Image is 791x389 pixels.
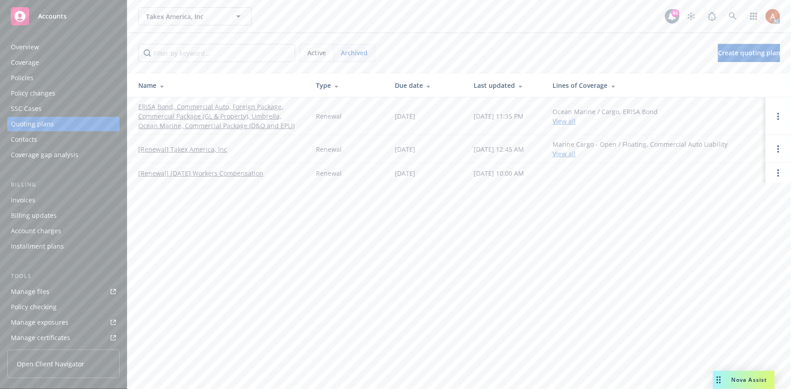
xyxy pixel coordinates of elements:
[11,208,57,223] div: Billing updates
[7,117,120,131] a: Quoting plans
[11,284,49,299] div: Manage files
[713,371,724,389] div: Drag to move
[11,86,55,101] div: Policy changes
[11,239,64,254] div: Installment plans
[7,132,120,147] a: Contacts
[11,55,39,70] div: Coverage
[474,111,524,121] div: [DATE] 11:35 PM
[773,111,784,122] a: Open options
[7,101,120,116] a: SSC Cases
[395,111,415,121] div: [DATE]
[766,9,780,24] img: photo
[11,315,68,330] div: Manage exposures
[11,148,78,162] div: Coverage gap analysis
[138,81,301,90] div: Name
[474,144,524,154] div: [DATE] 12:45 AM
[553,107,658,126] div: Ocean Marine / Cargo, ERISA Bond
[7,315,120,330] a: Manage exposures
[474,168,524,178] div: [DATE] 10:00 AM
[553,81,758,90] div: Lines of Coverage
[395,144,415,154] div: [DATE]
[11,71,34,85] div: Policies
[718,48,780,57] span: Create quoting plan
[395,168,415,178] div: [DATE]
[7,239,120,254] a: Installment plans
[138,144,227,154] a: [Renewal] Takex America, Inc
[671,9,679,17] div: 44
[316,111,342,121] div: Renewal
[11,40,39,54] div: Overview
[745,7,763,25] a: Switch app
[732,376,767,384] span: Nova Assist
[7,55,120,70] a: Coverage
[138,7,252,25] button: Takex America, Inc
[11,193,35,207] div: Invoices
[553,139,728,158] div: Marine Cargo - Open / Floating, Commercial Auto Liability
[773,168,784,178] a: Open options
[718,44,780,62] a: Create quoting plan
[553,117,576,125] a: View all
[713,371,775,389] button: Nova Assist
[7,331,120,345] a: Manage certificates
[11,132,37,147] div: Contacts
[703,7,721,25] a: Report a Bug
[138,168,263,178] a: [Renewal] [DATE] Workers Compensation
[316,144,342,154] div: Renewal
[7,208,120,223] a: Billing updates
[395,81,459,90] div: Due date
[7,180,120,189] div: Billing
[7,71,120,85] a: Policies
[553,149,576,158] a: View all
[724,7,742,25] a: Search
[146,12,224,21] span: Takex America, Inc
[7,148,120,162] a: Coverage gap analysis
[7,272,120,281] div: Tools
[341,48,368,58] span: Archived
[7,284,120,299] a: Manage files
[7,300,120,314] a: Policy checking
[11,300,57,314] div: Policy checking
[38,13,67,20] span: Accounts
[11,224,61,238] div: Account charges
[7,224,120,238] a: Account charges
[316,81,380,90] div: Type
[682,7,700,25] a: Stop snowing
[11,331,70,345] div: Manage certificates
[17,359,84,369] span: Open Client Navigator
[138,44,295,62] input: Filter by keyword...
[773,144,784,154] a: Open options
[11,117,54,131] div: Quoting plans
[7,4,120,29] a: Accounts
[7,40,120,54] a: Overview
[307,48,326,58] span: Active
[474,81,538,90] div: Last updated
[7,193,120,207] a: Invoices
[11,101,42,116] div: SSC Cases
[138,102,301,130] a: ERISA Bond, Commercial Auto, Foreign Package, Commercial Package (GL & Property), Umbrella, Ocean...
[316,168,342,178] div: Renewal
[7,86,120,101] a: Policy changes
